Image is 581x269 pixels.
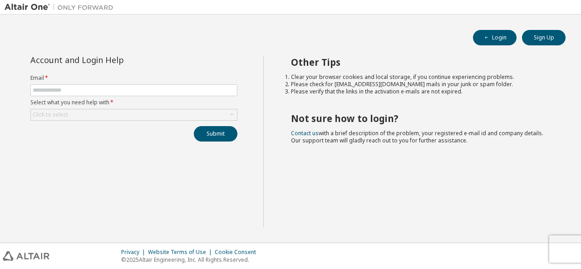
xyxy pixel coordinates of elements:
label: Email [30,74,237,82]
span: with a brief description of the problem, your registered e-mail id and company details. Our suppo... [291,129,543,144]
div: Click to select [31,109,237,120]
div: Website Terms of Use [148,249,215,256]
div: Account and Login Help [30,56,196,64]
a: Contact us [291,129,319,137]
img: Altair One [5,3,118,12]
h2: Not sure how to login? [291,112,550,124]
div: Cookie Consent [215,249,261,256]
button: Submit [194,126,237,142]
li: Please check for [EMAIL_ADDRESS][DOMAIN_NAME] mails in your junk or spam folder. [291,81,550,88]
p: © 2025 Altair Engineering, Inc. All Rights Reserved. [121,256,261,264]
label: Select what you need help with [30,99,237,106]
li: Please verify that the links in the activation e-mails are not expired. [291,88,550,95]
h2: Other Tips [291,56,550,68]
button: Login [473,30,517,45]
li: Clear your browser cookies and local storage, if you continue experiencing problems. [291,73,550,81]
div: Click to select [33,111,68,118]
button: Sign Up [522,30,566,45]
div: Privacy [121,249,148,256]
img: altair_logo.svg [3,251,49,261]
